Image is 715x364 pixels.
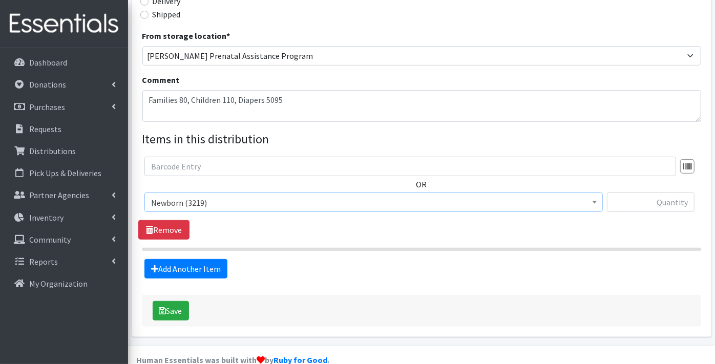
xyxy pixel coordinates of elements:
a: Add Another Item [144,259,227,279]
p: Distributions [29,146,76,156]
p: Pick Ups & Deliveries [29,168,101,178]
label: OR [416,178,427,190]
a: Partner Agencies [4,185,124,205]
input: Quantity [607,192,695,212]
p: Purchases [29,102,65,112]
a: Remove [138,220,190,240]
button: Save [153,301,189,320]
p: Dashboard [29,57,67,68]
p: Reports [29,256,58,267]
a: Purchases [4,97,124,117]
label: From storage location [142,30,230,42]
p: My Organization [29,279,88,289]
a: Dashboard [4,52,124,73]
p: Donations [29,79,66,90]
a: Community [4,229,124,250]
legend: Items in this distribution [142,130,701,148]
a: Distributions [4,141,124,161]
abbr: required [227,31,230,41]
p: Partner Agencies [29,190,89,200]
p: Requests [29,124,61,134]
label: Shipped [153,8,181,20]
span: Newborn (3219) [144,192,603,212]
a: Donations [4,74,124,95]
p: Inventory [29,212,64,223]
input: Barcode Entry [144,157,676,176]
a: Inventory [4,207,124,228]
span: Newborn (3219) [151,196,596,210]
a: My Organization [4,273,124,294]
a: Reports [4,251,124,272]
a: Requests [4,119,124,139]
a: Pick Ups & Deliveries [4,163,124,183]
p: Community [29,234,71,245]
label: Comment [142,74,180,86]
img: HumanEssentials [4,7,124,41]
